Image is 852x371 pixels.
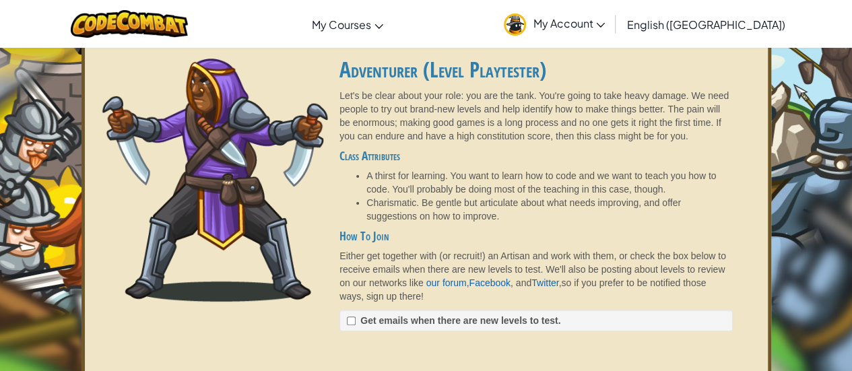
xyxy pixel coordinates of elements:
span: , [559,277,562,288]
span: My Courses [312,18,371,32]
span: Either get together with (or recruit!) an Artisan and work with them, or check the box below to r... [339,250,726,288]
a: My Courses [305,6,390,42]
span: Adventurer [339,55,418,84]
img: avatar [504,13,526,36]
h4: How To Join [339,230,732,242]
img: CodeCombat logo [71,10,189,38]
span: Get emails when there are new levels to test. [360,315,560,326]
a: My Account [497,3,612,45]
span: (Level Playtester) [423,55,546,84]
li: A thirst for learning. You want to learn how to code and we want to teach you how to code. You'll... [366,169,732,196]
a: English ([GEOGRAPHIC_DATA]) [620,6,791,42]
a: Twitter [531,277,558,288]
span: , [467,277,469,288]
h4: Class Attributes [339,149,732,162]
span: My Account [533,16,605,30]
a: Facebook [469,277,510,288]
p: Let's be clear about your role: you are the tank. You're going to take heavy damage. We need peop... [339,89,732,143]
span: , and [511,277,531,288]
input: Get emails when there are new levels to test. [347,316,356,325]
li: Charismatic. Be gentle but articulate about what needs improving, and offer suggestions on how to... [366,196,732,223]
a: our forum [426,277,467,288]
span: English ([GEOGRAPHIC_DATA]) [626,18,785,32]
